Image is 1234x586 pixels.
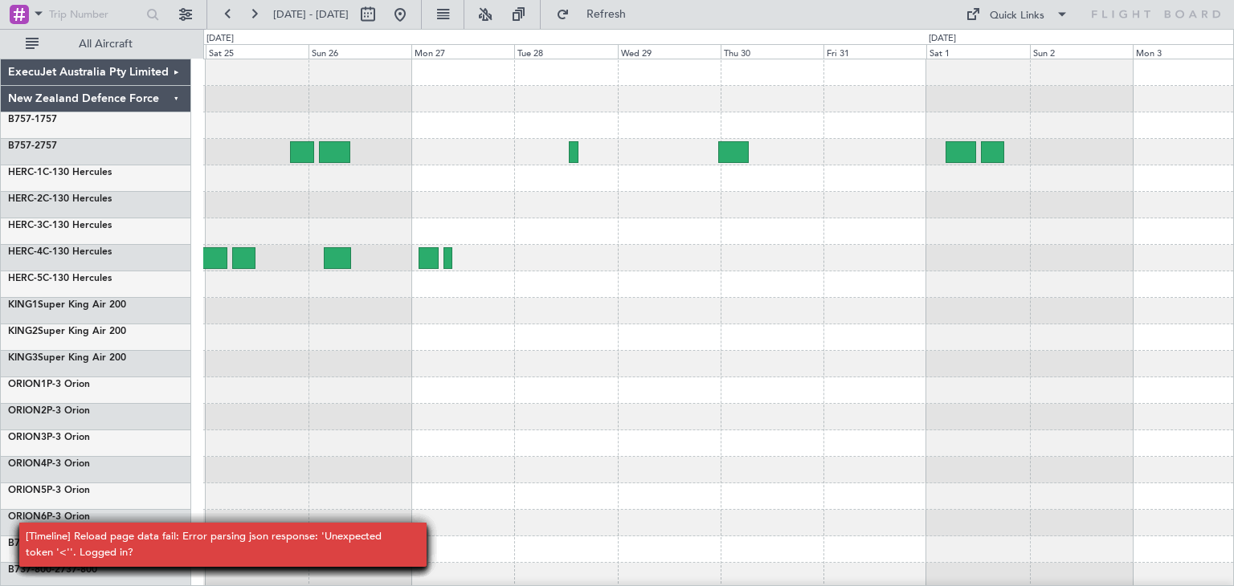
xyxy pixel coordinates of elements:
a: HERC-5C-130 Hercules [8,274,112,283]
a: ORION4P-3 Orion [8,459,90,469]
span: ORION5 [8,486,47,495]
span: ORION2 [8,406,47,416]
span: All Aircraft [42,39,170,50]
button: All Aircraft [18,31,174,57]
span: Refresh [573,9,640,20]
div: Fri 31 [823,44,926,59]
a: HERC-3C-130 Hercules [8,221,112,230]
button: Refresh [549,2,645,27]
span: HERC-4 [8,247,43,257]
a: KING3Super King Air 200 [8,353,126,363]
span: KING3 [8,353,38,363]
span: HERC-5 [8,274,43,283]
a: ORION1P-3 Orion [8,380,90,389]
div: Sun 26 [308,44,411,59]
span: ORION1 [8,380,47,389]
a: HERC-4C-130 Hercules [8,247,112,257]
div: Sun 2 [1030,44,1133,59]
div: Sat 1 [926,44,1029,59]
div: Thu 30 [721,44,823,59]
span: HERC-3 [8,221,43,230]
a: HERC-1C-130 Hercules [8,168,112,177]
span: B757-1 [8,115,40,124]
div: [DATE] [206,32,234,46]
span: HERC-2 [8,194,43,204]
button: Quick Links [958,2,1077,27]
a: ORION3P-3 Orion [8,433,90,442]
div: Tue 28 [514,44,617,59]
a: ORION5P-3 Orion [8,486,90,495]
a: KING1Super King Air 200 [8,300,126,310]
span: [DATE] - [DATE] [273,7,349,22]
span: ORION3 [8,433,47,442]
a: B757-2757 [8,141,57,151]
a: ORION2P-3 Orion [8,406,90,416]
span: KING2 [8,327,38,336]
span: HERC-1 [8,168,43,177]
span: B757-2 [8,141,40,151]
div: Quick Links [990,8,1044,24]
input: Trip Number [49,2,141,26]
div: Wed 29 [618,44,721,59]
a: B757-1757 [8,115,57,124]
div: [Timeline] Reload page data fail: Error parsing json response: 'Unexpected token '<''. Logged in? [26,529,402,560]
span: ORION4 [8,459,47,469]
div: [DATE] [929,32,956,46]
div: Sat 25 [206,44,308,59]
span: KING1 [8,300,38,310]
a: HERC-2C-130 Hercules [8,194,112,204]
a: KING2Super King Air 200 [8,327,126,336]
div: Mon 27 [411,44,514,59]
